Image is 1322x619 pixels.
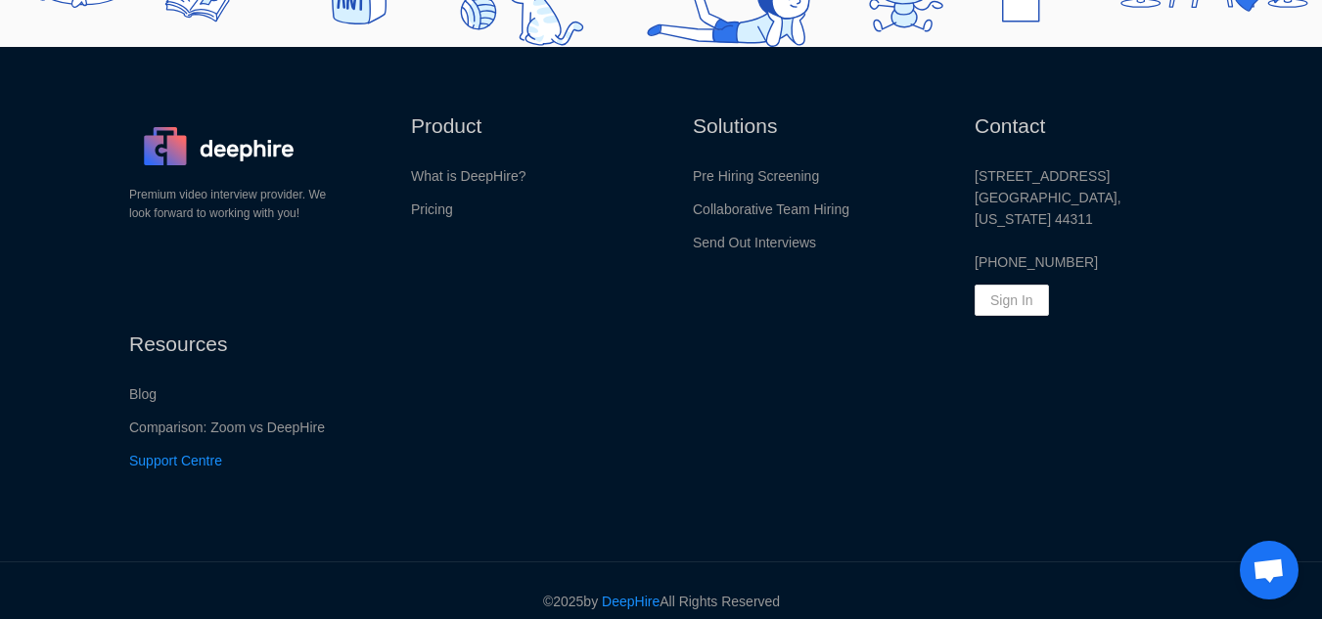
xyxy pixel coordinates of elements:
a: What is DeepHire? [411,165,526,187]
span: © 2025 by All Rights Reserved [542,594,779,609]
a: Send Out Interviews [693,232,816,253]
p: Premium video interview provider. We look forward to working with you! [129,185,348,222]
a: Support Centre [129,450,222,471]
a: [PHONE_NUMBER] [975,251,1098,273]
p: Resources [129,328,348,360]
a: Sign In [975,285,1049,316]
p: Contact [975,110,1194,142]
img: img [129,110,305,182]
a: Comparison: Zoom vs DeepHire [129,417,325,438]
a: DeepHire [602,594,660,609]
a: Blog [129,383,157,405]
p: [STREET_ADDRESS] [975,165,1194,187]
div: Open chat [1240,541,1299,599]
p: Sign In [990,286,1033,315]
a: Collaborative Team Hiring [693,199,849,220]
p: Solutions [693,110,912,142]
a: Pre Hiring Screening [693,165,819,187]
p: Product [411,110,630,142]
p: [GEOGRAPHIC_DATA], [US_STATE] 44311 [975,187,1194,230]
a: Pricing [411,199,453,220]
